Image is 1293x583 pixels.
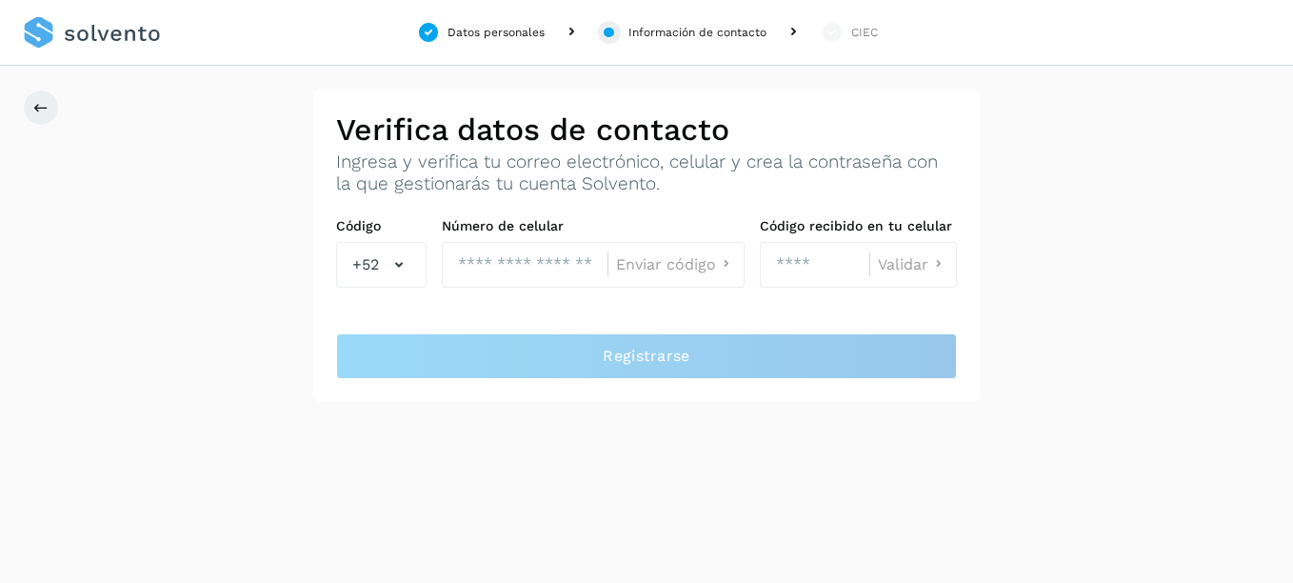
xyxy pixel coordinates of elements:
[851,24,878,41] div: CIEC
[628,24,766,41] div: Información de contacto
[760,218,957,234] label: Código recibido en tu celular
[603,346,689,367] span: Registrarse
[336,111,957,148] h2: Verifica datos de contacto
[616,254,736,274] button: Enviar código
[448,24,545,41] div: Datos personales
[336,151,957,195] p: Ingresa y verifica tu correo electrónico, celular y crea la contraseña con la que gestionarás tu ...
[878,257,928,272] span: Validar
[336,218,427,234] label: Código
[352,253,379,276] span: +52
[616,257,716,272] span: Enviar código
[878,254,948,274] button: Validar
[442,218,745,234] label: Número de celular
[336,333,957,379] button: Registrarse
